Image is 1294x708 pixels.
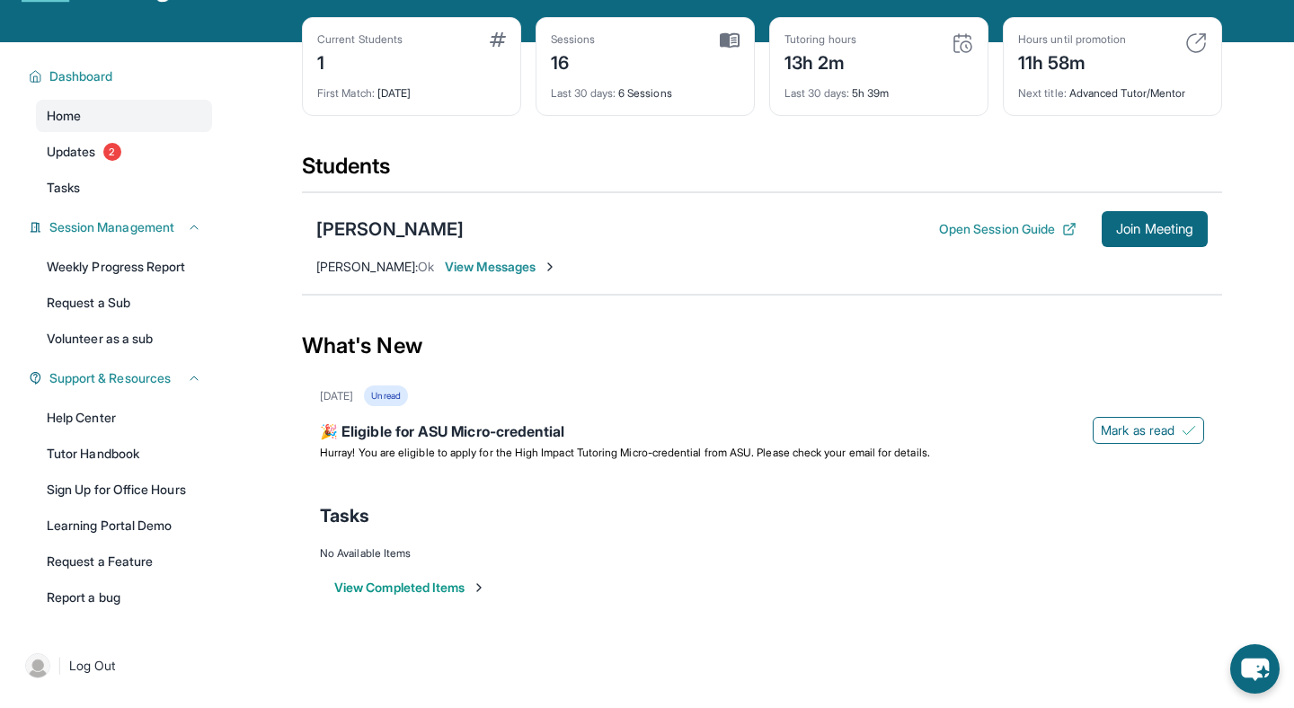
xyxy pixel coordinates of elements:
[36,473,212,506] a: Sign Up for Office Hours
[1185,32,1207,54] img: card
[317,86,375,100] span: First Match :
[317,32,403,47] div: Current Students
[36,545,212,578] a: Request a Feature
[551,75,740,101] div: 6 Sessions
[1116,224,1193,235] span: Join Meeting
[1230,644,1280,694] button: chat-button
[320,446,930,459] span: Hurray! You are eligible to apply for the High Impact Tutoring Micro-credential from ASU. Please ...
[302,306,1222,385] div: What's New
[1018,47,1126,75] div: 11h 58m
[320,420,1204,446] div: 🎉 Eligible for ASU Micro-credential
[36,438,212,470] a: Tutor Handbook
[36,251,212,283] a: Weekly Progress Report
[69,657,116,675] span: Log Out
[317,75,506,101] div: [DATE]
[49,218,174,236] span: Session Management
[784,75,973,101] div: 5h 39m
[1018,32,1126,47] div: Hours until promotion
[1182,423,1196,438] img: Mark as read
[49,67,113,85] span: Dashboard
[551,86,616,100] span: Last 30 days :
[1101,421,1174,439] span: Mark as read
[49,369,171,387] span: Support & Resources
[720,32,740,49] img: card
[47,143,96,161] span: Updates
[364,385,407,406] div: Unread
[784,32,856,47] div: Tutoring hours
[445,258,557,276] span: View Messages
[36,172,212,204] a: Tasks
[334,579,486,597] button: View Completed Items
[25,653,50,678] img: user-img
[36,287,212,319] a: Request a Sub
[939,220,1077,238] button: Open Session Guide
[42,67,201,85] button: Dashboard
[47,107,81,125] span: Home
[418,259,434,274] span: Ok
[103,143,121,161] span: 2
[36,323,212,355] a: Volunteer as a sub
[320,546,1204,561] div: No Available Items
[1018,86,1067,100] span: Next title :
[36,402,212,434] a: Help Center
[36,100,212,132] a: Home
[320,389,353,403] div: [DATE]
[316,259,418,274] span: [PERSON_NAME] :
[543,260,557,274] img: Chevron-Right
[1102,211,1208,247] button: Join Meeting
[1093,417,1204,444] button: Mark as read
[317,47,403,75] div: 1
[42,369,201,387] button: Support & Resources
[952,32,973,54] img: card
[320,503,369,528] span: Tasks
[36,581,212,614] a: Report a bug
[302,152,1222,191] div: Students
[784,86,849,100] span: Last 30 days :
[551,47,596,75] div: 16
[316,217,464,242] div: [PERSON_NAME]
[36,136,212,168] a: Updates2
[490,32,506,47] img: card
[551,32,596,47] div: Sessions
[47,179,80,197] span: Tasks
[42,218,201,236] button: Session Management
[18,646,212,686] a: |Log Out
[58,655,62,677] span: |
[1018,75,1207,101] div: Advanced Tutor/Mentor
[36,509,212,542] a: Learning Portal Demo
[784,47,856,75] div: 13h 2m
